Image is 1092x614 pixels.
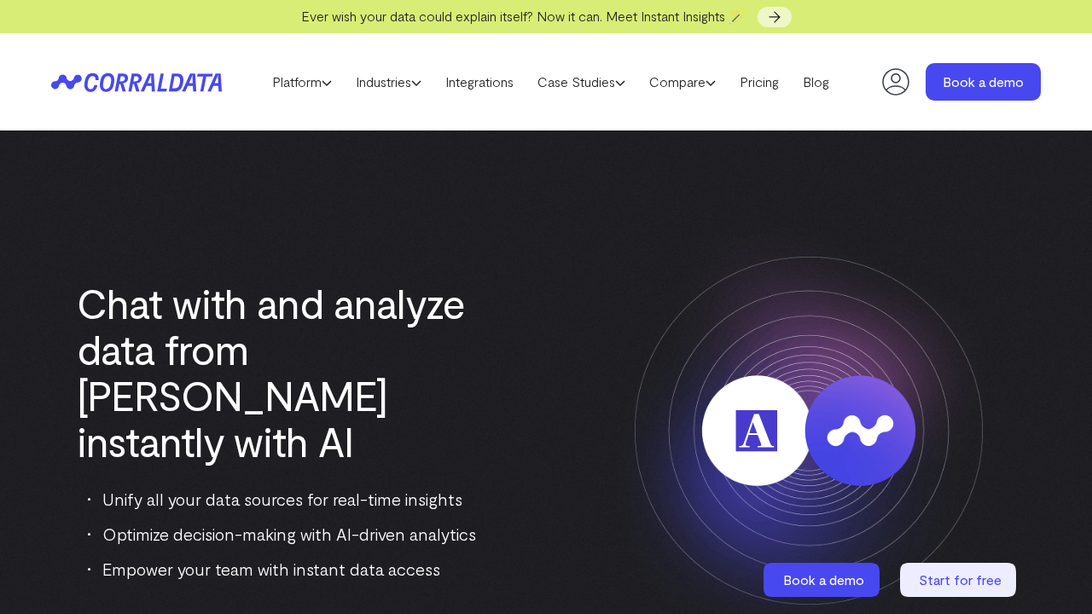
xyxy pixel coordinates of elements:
[791,69,841,95] a: Blog
[783,571,864,588] span: Book a demo
[88,485,517,513] li: Unify all your data sources for real-time insights
[926,63,1041,101] a: Book a demo
[88,555,517,582] li: Empower your team with instant data access
[637,69,728,95] a: Compare
[728,69,791,95] a: Pricing
[526,69,637,95] a: Case Studies
[301,8,746,24] span: Ever wish your data could explain itself? Now it can. Meet Instant Insights 🪄
[433,69,526,95] a: Integrations
[344,69,433,95] a: Industries
[77,280,517,464] h1: Chat with and analyze data from [PERSON_NAME] instantly with AI
[764,563,883,597] a: Book a demo
[900,563,1019,597] a: Start for free
[88,520,517,547] li: Optimize decision-making with AI-driven analytics
[260,69,344,95] a: Platform
[919,571,1002,588] span: Start for free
